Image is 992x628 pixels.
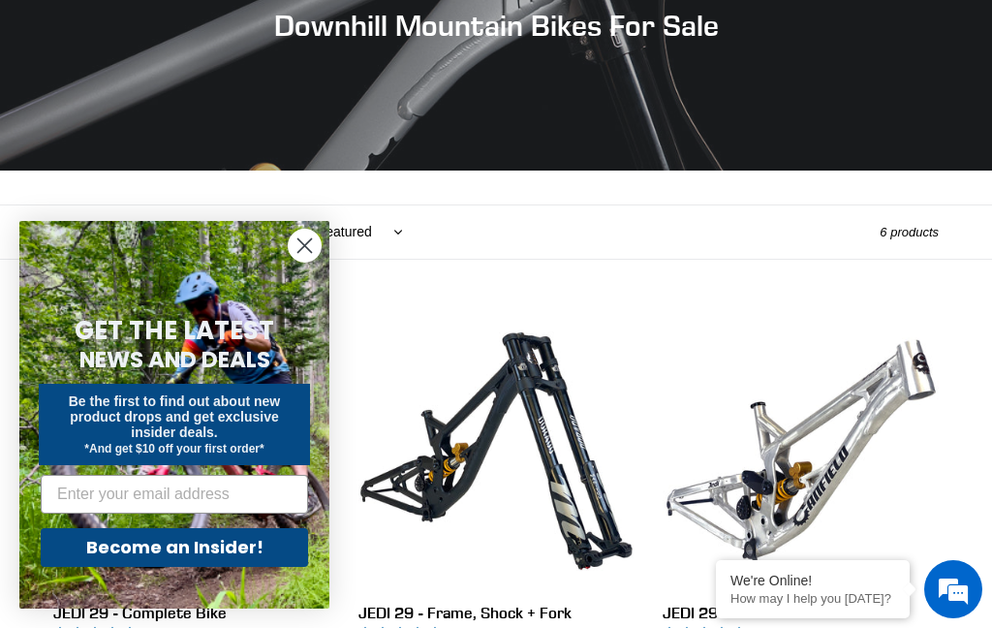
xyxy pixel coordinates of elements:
[274,8,719,43] span: Downhill Mountain Bikes For Sale
[41,475,308,514] input: Enter your email address
[730,573,895,588] div: We're Online!
[288,229,322,263] button: Close dialog
[41,528,308,567] button: Become an Insider!
[69,393,281,440] span: Be the first to find out about new product drops and get exclusive insider deals.
[730,591,895,606] p: How may I help you today?
[79,344,270,375] span: NEWS AND DEALS
[75,313,274,348] span: GET THE LATEST
[880,225,939,239] span: 6 products
[84,442,263,455] span: *And get $10 off your first order*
